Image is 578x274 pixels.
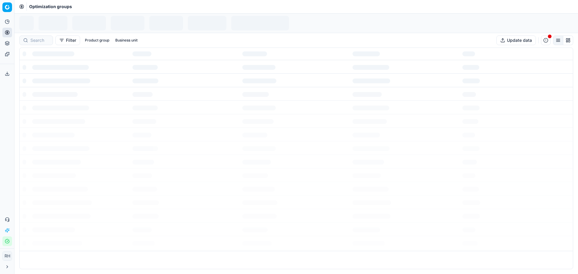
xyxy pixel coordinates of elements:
[496,35,536,45] button: Update data
[3,251,12,260] span: RH
[2,251,12,261] button: RH
[29,4,72,10] nav: breadcrumb
[55,35,80,45] button: Filter
[29,4,72,10] span: Optimization groups
[113,37,140,44] button: Business unit
[82,37,112,44] button: Product group
[30,37,49,43] input: Search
